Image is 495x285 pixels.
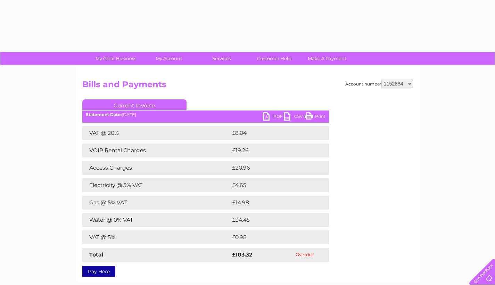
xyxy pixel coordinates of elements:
[193,52,250,65] a: Services
[230,178,313,192] td: £4.65
[246,52,303,65] a: Customer Help
[82,213,230,227] td: Water @ 0% VAT
[298,52,356,65] a: Make A Payment
[140,52,197,65] a: My Account
[82,196,230,210] td: Gas @ 5% VAT
[82,266,115,277] a: Pay Here
[82,112,329,117] div: [DATE]
[305,112,325,122] a: Print
[345,80,413,88] div: Account number
[230,196,315,210] td: £14.98
[82,126,230,140] td: VAT @ 20%
[230,126,313,140] td: £8.04
[82,161,230,175] td: Access Charges
[82,144,230,157] td: VOIP Rental Charges
[230,161,315,175] td: £20.96
[281,248,329,262] td: Overdue
[86,112,122,117] b: Statement Date:
[230,213,315,227] td: £34.45
[230,230,313,244] td: £0.98
[87,52,145,65] a: My Clear Business
[82,178,230,192] td: Electricity @ 5% VAT
[82,99,187,110] a: Current Invoice
[284,112,305,122] a: CSV
[232,251,252,258] strong: £103.32
[82,80,413,93] h2: Bills and Payments
[230,144,314,157] td: £19.26
[82,230,230,244] td: VAT @ 5%
[263,112,284,122] a: PDF
[89,251,104,258] strong: Total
